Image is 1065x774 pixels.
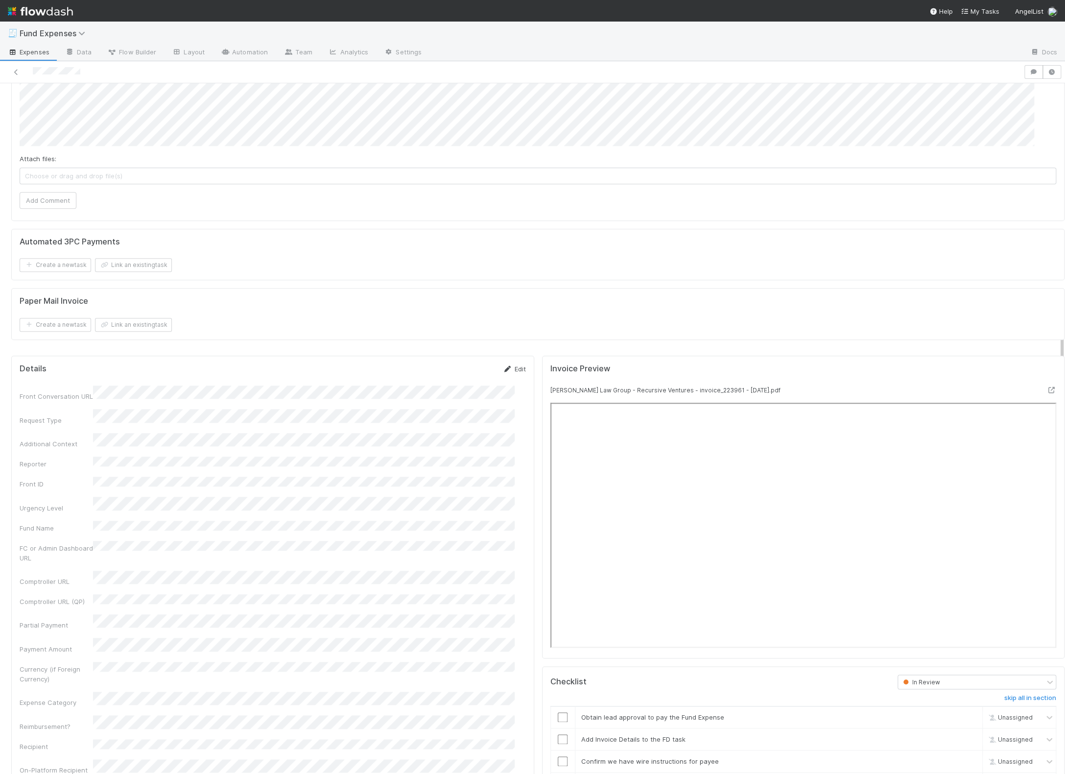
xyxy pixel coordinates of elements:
[581,713,724,721] span: Obtain lead approval to pay the Fund Expense
[164,45,213,61] a: Layout
[581,735,686,743] span: Add Invoice Details to the FD task
[1004,694,1056,706] a: skip all in section
[20,168,1056,184] span: Choose or drag and drop file(s)
[20,620,93,630] div: Partial Payment
[276,45,320,61] a: Team
[581,757,719,765] span: Confirm we have wire instructions for payee
[20,664,93,684] div: Currency (if Foreign Currency)
[376,45,429,61] a: Settings
[1022,45,1065,61] a: Docs
[1015,7,1043,15] span: AngelList
[986,758,1033,765] span: Unassigned
[95,258,172,272] button: Link an existingtask
[20,597,93,606] div: Comptroller URL (QP)
[107,47,156,57] span: Flow Builder
[1004,694,1056,702] h6: skip all in section
[20,523,93,533] div: Fund Name
[961,7,999,15] span: My Tasks
[20,415,93,425] div: Request Type
[95,318,172,332] button: Link an existingtask
[961,6,999,16] a: My Tasks
[99,45,164,61] a: Flow Builder
[20,459,93,469] div: Reporter
[929,6,953,16] div: Help
[1047,7,1057,17] img: avatar_93b89fca-d03a-423a-b274-3dd03f0a621f.png
[20,644,93,654] div: Payment Amount
[20,28,90,38] span: Fund Expenses
[20,364,47,374] h5: Details
[550,364,610,374] h5: Invoice Preview
[20,439,93,449] div: Additional Context
[550,677,587,687] h5: Checklist
[20,479,93,489] div: Front ID
[20,258,91,272] button: Create a newtask
[320,45,376,61] a: Analytics
[986,736,1033,743] span: Unassigned
[8,29,18,37] span: 🧾
[986,714,1033,721] span: Unassigned
[8,47,49,57] span: Expenses
[550,387,781,394] small: [PERSON_NAME] Law Group - Recursive Ventures - invoice_223961 - [DATE].pdf
[901,678,940,686] span: In Review
[20,543,93,563] div: FC or Admin Dashboard URL
[20,698,93,707] div: Expense Category
[20,577,93,586] div: Comptroller URL
[20,192,76,209] button: Add Comment
[503,365,526,373] a: Edit
[20,154,56,164] label: Attach files:
[57,45,99,61] a: Data
[213,45,276,61] a: Automation
[20,237,120,247] h5: Automated 3PC Payments
[20,742,93,751] div: Recipient
[20,722,93,731] div: Reimbursement?
[20,503,93,513] div: Urgency Level
[20,318,91,332] button: Create a newtask
[20,296,88,306] h5: Paper Mail Invoice
[8,3,73,20] img: logo-inverted-e16ddd16eac7371096b0.svg
[20,391,93,401] div: Front Conversation URL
